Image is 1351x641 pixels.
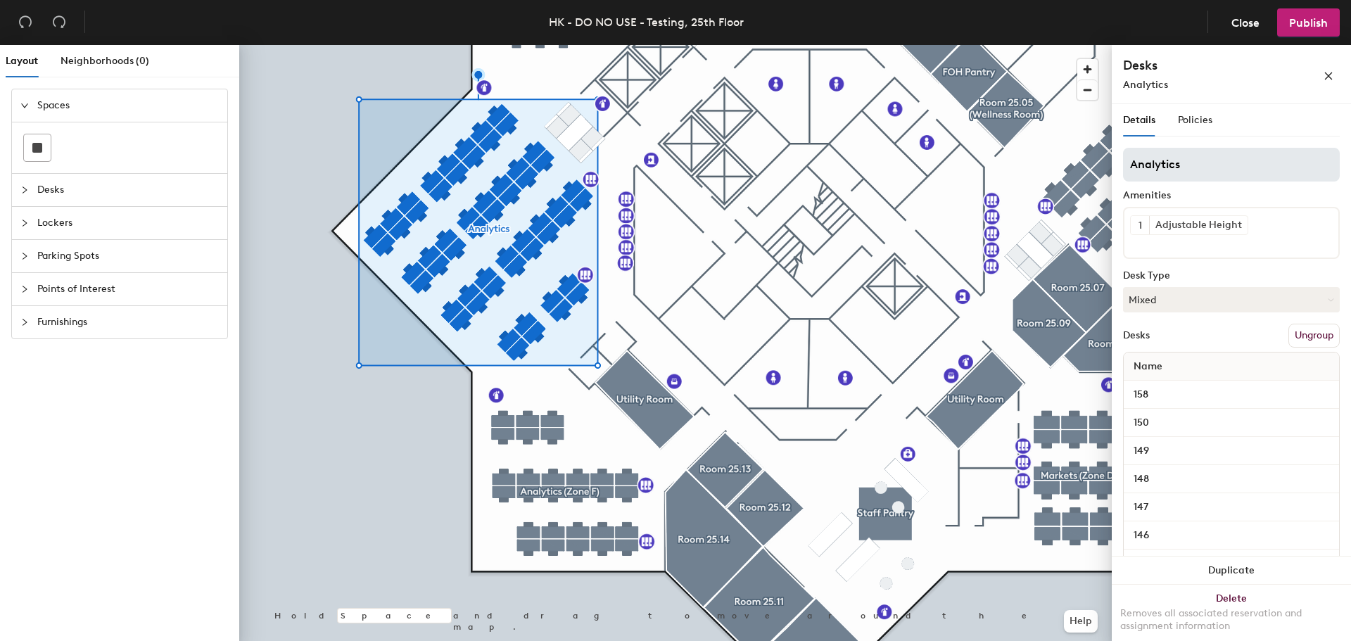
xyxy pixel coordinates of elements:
button: Publish [1277,8,1340,37]
span: Analytics [1123,79,1168,91]
span: Name [1127,354,1169,379]
span: Close [1231,16,1260,30]
span: 1 [1138,218,1142,233]
span: Parking Spots [37,240,219,272]
span: Spaces [37,89,219,122]
button: Ungroup [1288,324,1340,348]
input: Unnamed desk [1127,413,1336,433]
span: Desks [37,174,219,206]
span: undo [18,15,32,29]
input: Unnamed desk [1127,441,1336,461]
span: Neighborhoods (0) [61,55,149,67]
h4: Desks [1123,56,1278,75]
div: Amenities [1123,190,1340,201]
button: Mixed [1123,287,1340,312]
span: Points of Interest [37,273,219,305]
span: Furnishings [37,306,219,338]
input: Unnamed desk [1127,526,1336,545]
span: expanded [20,101,29,110]
button: Help [1064,610,1098,633]
button: 1 [1131,216,1149,234]
button: Redo (⌘ + ⇧ + Z) [45,8,73,37]
button: Duplicate [1112,557,1351,585]
div: HK - DO NO USE - Testing, 25th Floor [549,13,744,31]
input: Unnamed desk [1127,497,1336,517]
span: collapsed [20,318,29,326]
div: Desk Type [1123,270,1340,281]
span: collapsed [20,219,29,227]
button: Undo (⌘ + Z) [11,8,39,37]
input: Unnamed desk [1127,554,1336,573]
div: Removes all associated reservation and assignment information [1120,607,1343,633]
input: Unnamed desk [1127,469,1336,489]
span: Lockers [37,207,219,239]
span: Policies [1178,114,1212,126]
span: close [1324,71,1333,81]
span: Layout [6,55,38,67]
div: Adjustable Height [1149,216,1248,234]
span: collapsed [20,285,29,293]
span: Publish [1289,16,1328,30]
span: Details [1123,114,1155,126]
span: collapsed [20,252,29,260]
button: Close [1219,8,1271,37]
input: Unnamed desk [1127,385,1336,405]
span: collapsed [20,186,29,194]
div: Desks [1123,330,1150,341]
